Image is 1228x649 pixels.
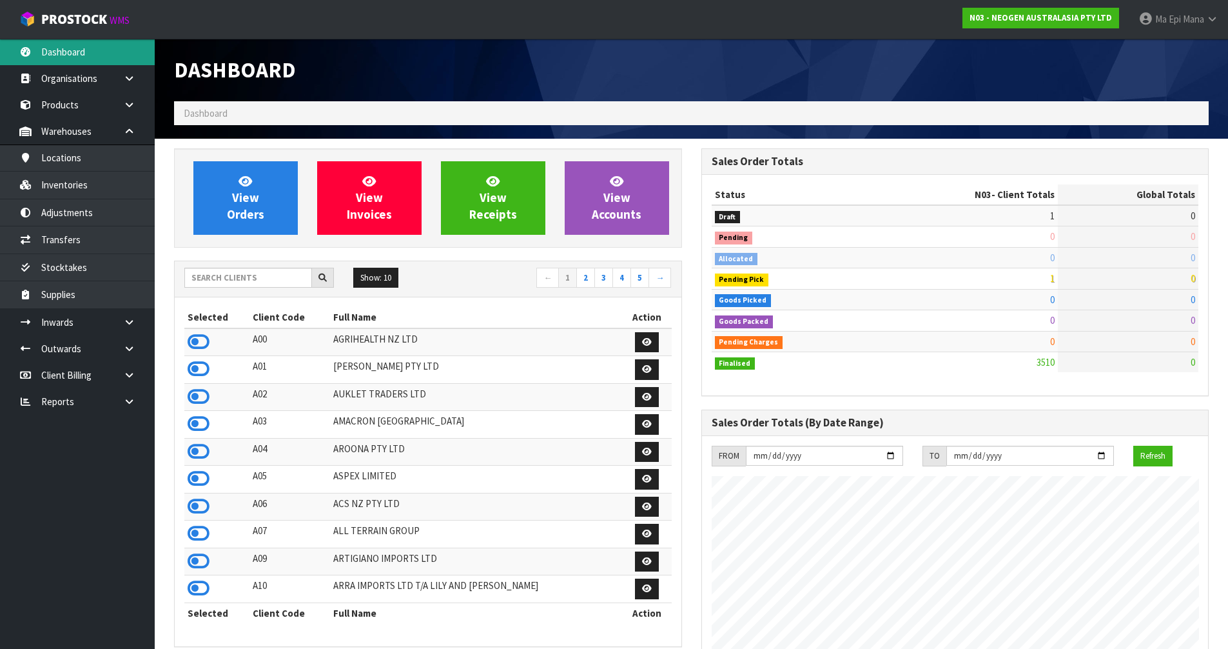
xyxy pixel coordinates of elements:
[249,438,331,466] td: A04
[330,411,622,439] td: AMACRON [GEOGRAPHIC_DATA]
[1058,185,1198,205] th: Global Totals
[249,466,331,494] td: A05
[249,328,331,356] td: A00
[330,328,622,356] td: AGRIHEALTH NZ LTD
[536,268,559,288] a: ←
[249,548,331,575] td: A09
[962,8,1119,28] a: N03 - NEOGEN AUSTRALASIA PTY LTD
[1037,356,1055,368] span: 3510
[1183,13,1204,25] span: Mana
[715,253,758,266] span: Allocated
[1191,356,1195,368] span: 0
[184,603,249,623] th: Selected
[330,466,622,494] td: ASPEX LIMITED
[330,521,622,548] td: ALL TERRAIN GROUP
[249,356,331,384] td: A01
[249,307,331,328] th: Client Code
[249,521,331,548] td: A07
[1191,210,1195,222] span: 0
[438,268,672,290] nav: Page navigation
[249,411,331,439] td: A03
[1191,272,1195,285] span: 0
[1050,230,1055,243] span: 0
[712,417,1199,429] h3: Sales Order Totals (By Date Range)
[347,174,392,222] span: View Invoices
[715,336,783,349] span: Pending Charges
[184,307,249,328] th: Selected
[1050,252,1055,264] span: 0
[330,548,622,575] td: ARTIGIANO IMPORTS LTD
[612,268,631,288] a: 4
[469,174,517,222] span: View Receipts
[565,161,669,235] a: ViewAccounts
[184,107,228,119] span: Dashboard
[712,155,1199,168] h3: Sales Order Totals
[712,185,872,205] th: Status
[1191,230,1195,243] span: 0
[872,185,1058,205] th: - Client Totals
[249,493,331,521] td: A06
[715,274,769,286] span: Pending Pick
[1191,314,1195,326] span: 0
[715,315,774,328] span: Goods Packed
[249,383,331,411] td: A02
[330,493,622,521] td: ACS NZ PTY LTD
[1191,335,1195,348] span: 0
[715,294,772,307] span: Goods Picked
[330,356,622,384] td: [PERSON_NAME] PTY LTD
[1191,294,1195,306] span: 0
[1050,314,1055,326] span: 0
[1155,13,1181,25] span: Ma Epi
[353,268,398,288] button: Show: 10
[441,161,545,235] a: ViewReceipts
[1050,210,1055,222] span: 1
[1191,252,1195,264] span: 0
[558,268,577,288] a: 1
[249,603,331,623] th: Client Code
[110,14,130,26] small: WMS
[330,603,622,623] th: Full Name
[623,603,672,623] th: Action
[1050,272,1055,285] span: 1
[330,307,622,328] th: Full Name
[970,12,1112,23] strong: N03 - NEOGEN AUSTRALASIA PTY LTD
[648,268,671,288] a: →
[594,268,613,288] a: 3
[715,211,741,224] span: Draft
[330,438,622,466] td: AROONA PTY LTD
[1050,294,1055,306] span: 0
[330,383,622,411] td: AUKLET TRADERS LTD
[1050,335,1055,348] span: 0
[317,161,422,235] a: ViewInvoices
[41,11,107,28] span: ProStock
[922,446,946,466] div: TO
[193,161,298,235] a: ViewOrders
[576,268,595,288] a: 2
[1133,446,1173,466] button: Refresh
[330,575,622,603] td: ARRA IMPORTS LTD T/A LILY AND [PERSON_NAME]
[975,188,991,201] span: N03
[19,11,35,27] img: cube-alt.png
[623,307,672,328] th: Action
[174,56,296,83] span: Dashboard
[249,575,331,603] td: A10
[592,174,641,222] span: View Accounts
[227,174,264,222] span: View Orders
[715,357,755,370] span: Finalised
[715,232,753,245] span: Pending
[630,268,649,288] a: 5
[184,268,312,288] input: Search clients
[712,446,746,466] div: FROM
